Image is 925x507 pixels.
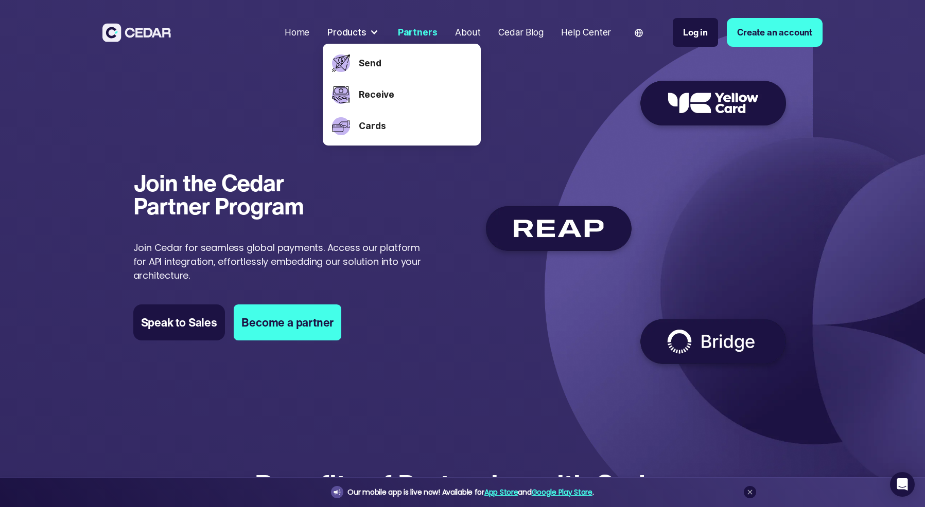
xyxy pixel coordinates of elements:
a: Create an account [727,18,823,47]
nav: Products [323,44,480,146]
div: Help Center [561,26,611,39]
div: Products [323,21,384,44]
h1: Join the Cedar Partner Program [133,171,315,218]
div: Open Intercom Messenger [890,472,915,497]
img: announcement [333,488,341,496]
a: Log in [673,18,718,47]
div: Our mobile app is live now! Available for and . [347,486,594,499]
img: world icon [635,29,643,37]
div: About [455,26,480,39]
div: Log in [683,26,708,39]
p: Join Cedar for seamless global payments. Access our platform for API integration, effortlessly em... [133,241,435,282]
div: Home [285,26,309,39]
a: Home [280,21,314,44]
a: Become a partner [234,304,341,340]
a: Cards [359,119,472,133]
a: Help Center [557,21,616,44]
a: Partners [393,21,442,44]
a: About [451,21,485,44]
div: Cedar Blog [498,26,543,39]
a: Google Play Store [532,487,592,497]
a: Speak to Sales [133,304,225,340]
a: Receive [359,88,472,101]
a: Send [359,57,472,70]
a: App Store [484,487,518,497]
div: Partners [398,26,437,39]
div: Products [327,26,366,39]
a: Cedar Blog [494,21,548,44]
